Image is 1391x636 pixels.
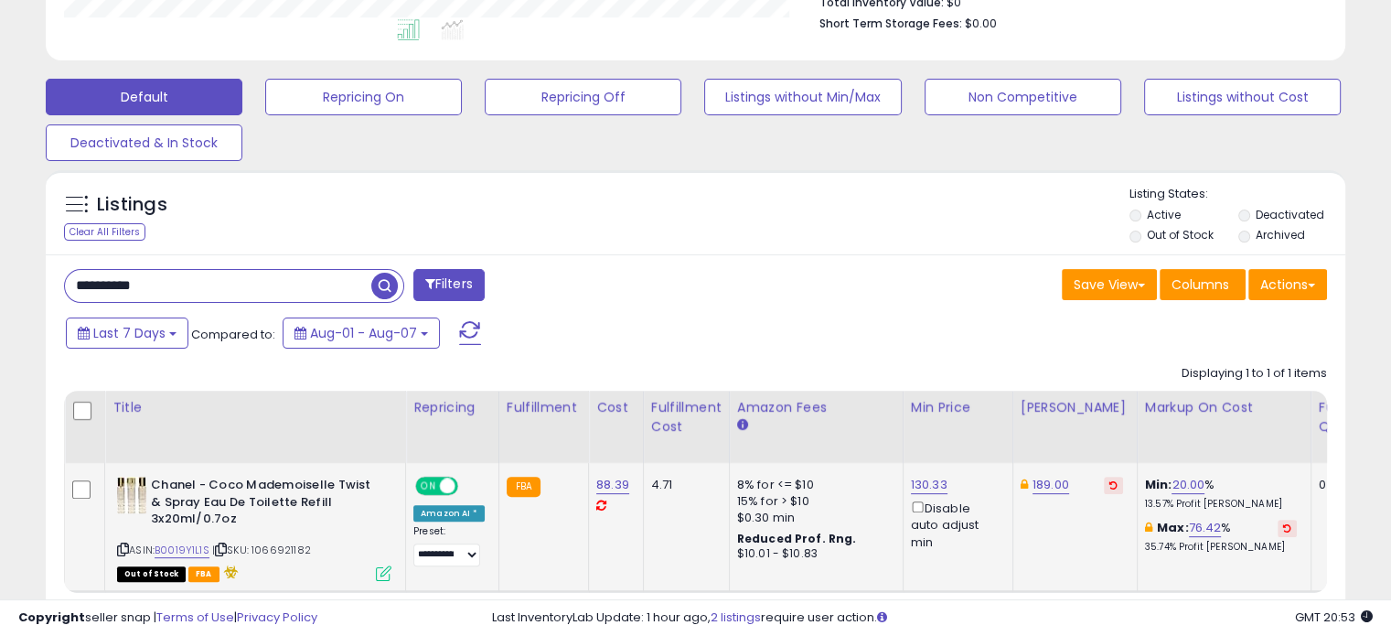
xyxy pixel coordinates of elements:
a: 76.42 [1189,519,1222,537]
div: Fulfillable Quantity [1319,398,1382,437]
div: % [1145,520,1297,554]
span: Compared to: [191,326,275,343]
button: Listings without Min/Max [704,79,901,115]
img: 51Nw96Fp8rL._SL40_.jpg [117,477,146,513]
label: Out of Stock [1147,227,1214,243]
button: Save View [1062,269,1157,300]
div: Title [112,398,398,417]
span: | SKU: 1066921182 [212,543,311,557]
button: Default [46,79,242,115]
span: Columns [1172,275,1229,294]
div: $0.30 min [737,510,889,526]
div: [PERSON_NAME] [1021,398,1129,417]
strong: Copyright [18,609,85,626]
p: 13.57% Profit [PERSON_NAME] [1145,498,1297,511]
button: Listings without Cost [1144,79,1341,115]
i: hazardous material [219,566,239,578]
button: Repricing Off [485,79,681,115]
button: Filters [413,269,485,301]
div: 15% for > $10 [737,493,889,510]
a: Terms of Use [156,609,234,626]
b: Short Term Storage Fees: [819,16,962,31]
a: 2 listings [711,609,761,626]
button: Aug-01 - Aug-07 [283,318,440,349]
span: ON [417,479,440,494]
b: Chanel - Coco Mademoiselle Twist & Spray Eau De Toilette Refill 3x20ml/0.7oz [151,477,373,533]
i: Revert to store-level Max Markup [1283,523,1291,533]
button: Actions [1248,269,1327,300]
p: 35.74% Profit [PERSON_NAME] [1145,541,1297,554]
div: Fulfillment Cost [651,398,722,437]
button: Repricing On [265,79,462,115]
label: Deactivated [1255,207,1323,222]
div: Disable auto adjust min [911,498,999,551]
div: seller snap | | [18,609,317,627]
span: Last 7 Days [93,324,166,342]
span: $0.00 [965,15,997,32]
div: $10.01 - $10.83 [737,546,889,562]
div: 8% for <= $10 [737,477,889,493]
div: Fulfillment [507,398,581,417]
button: Non Competitive [925,79,1121,115]
b: Max: [1157,519,1189,536]
b: Reduced Prof. Rng. [737,531,857,546]
div: Last InventoryLab Update: 1 hour ago, require user action. [492,609,1373,627]
a: 130.33 [911,476,947,494]
i: This overrides the store level max markup for this listing [1145,522,1152,534]
div: 0 [1319,477,1375,493]
div: Clear All Filters [64,223,145,241]
div: Amazon Fees [737,398,895,417]
span: 2025-08-15 20:53 GMT [1295,609,1373,626]
a: Privacy Policy [237,609,317,626]
span: All listings that are currently out of stock and unavailable for purchase on Amazon [117,566,186,582]
span: OFF [455,479,485,494]
i: This overrides the store level Dynamic Max Price for this listing [1021,479,1028,490]
div: Markup on Cost [1145,398,1303,417]
th: The percentage added to the cost of goods (COGS) that forms the calculator for Min & Max prices. [1137,391,1311,463]
a: B0019Y1L1S [155,543,209,558]
small: Amazon Fees. [737,417,748,434]
h5: Listings [97,192,167,218]
div: Cost [596,398,636,417]
button: Last 7 Days [66,318,188,349]
label: Active [1147,207,1181,222]
div: Min Price [911,398,1005,417]
div: Displaying 1 to 1 of 1 items [1182,365,1327,383]
div: Amazon AI * [413,505,485,522]
label: Archived [1255,227,1304,243]
small: FBA [507,477,540,497]
a: 189.00 [1033,476,1069,494]
button: Columns [1160,269,1246,300]
button: Deactivated & In Stock [46,124,242,161]
p: Listing States: [1129,186,1345,203]
b: Min: [1145,476,1172,493]
div: % [1145,477,1297,511]
span: FBA [188,566,219,582]
div: Repricing [413,398,491,417]
a: 88.39 [596,476,629,494]
div: ASIN: [117,477,391,579]
i: Revert to store-level Dynamic Max Price [1109,480,1118,490]
span: Aug-01 - Aug-07 [310,324,417,342]
a: 20.00 [1172,476,1204,494]
div: 4.71 [651,477,715,493]
div: Preset: [413,525,485,566]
